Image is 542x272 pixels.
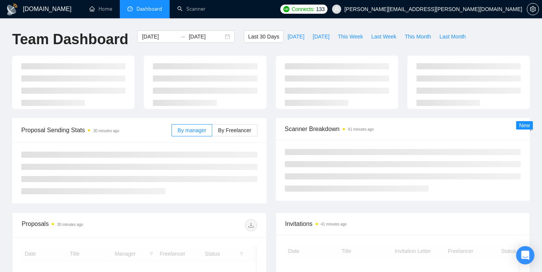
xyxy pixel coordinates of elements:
[12,30,128,48] h1: Team Dashboard
[313,32,329,41] span: [DATE]
[439,32,466,41] span: Last Month
[321,222,347,226] time: 41 minutes ago
[405,32,431,41] span: This Month
[22,219,139,231] div: Proposals
[527,6,539,12] span: setting
[283,30,308,43] button: [DATE]
[177,6,205,12] a: searchScanner
[338,32,363,41] span: This Week
[292,5,315,13] span: Connects:
[527,3,539,15] button: setting
[189,32,223,41] input: End date
[288,32,304,41] span: [DATE]
[283,6,289,12] img: upwork-logo.png
[21,125,172,135] span: Proposal Sending Stats
[285,219,521,229] span: Invitations
[334,6,339,12] span: user
[516,246,534,264] div: Open Intercom Messenger
[218,127,251,133] span: By Freelancer
[180,34,186,40] span: swap-right
[435,30,470,43] button: Last Month
[127,6,133,11] span: dashboard
[401,30,435,43] button: This Month
[93,129,119,133] time: 30 minutes ago
[142,32,176,41] input: Start date
[248,32,279,41] span: Last 30 Days
[527,6,539,12] a: setting
[178,127,206,133] span: By manager
[308,30,334,43] button: [DATE]
[371,32,396,41] span: Last Week
[137,6,162,12] span: Dashboard
[89,6,112,12] a: homeHome
[316,5,324,13] span: 133
[180,34,186,40] span: to
[285,124,521,134] span: Scanner Breakdown
[6,3,18,16] img: logo
[334,30,367,43] button: This Week
[348,127,374,131] time: 41 minutes ago
[57,222,83,227] time: 30 minutes ago
[367,30,401,43] button: Last Week
[519,122,530,128] span: New
[244,30,283,43] button: Last 30 Days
